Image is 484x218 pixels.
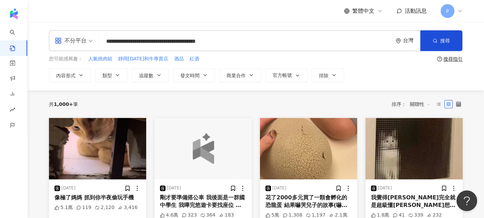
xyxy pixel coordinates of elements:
span: 內容形式 [56,73,75,78]
button: 搜尋 [420,30,462,51]
span: 發文時間 [180,73,200,78]
a: search [10,25,23,52]
div: 119 [76,204,91,211]
button: 類型 [95,68,128,82]
span: 商業合作 [226,73,246,78]
div: 台灣 [403,38,420,43]
img: post-image [260,118,357,179]
span: 活動訊息 [405,8,427,14]
div: 花了2000多元買了一顆會孵化的恐龍蛋 結果嚇哭兒子的故事(嚇哭部分沒錄到） 只有媽媽一個人覺得有趣! BTW 2000多居然買到仿的😑賣家上面還標榜TOMY，結果根本不是，我也懶得退了 [265,194,352,209]
button: 酒品 [174,55,184,63]
span: 搜尋 [440,38,450,43]
span: P [446,7,449,15]
button: 發文時間 [173,68,215,82]
div: 共 筆 [49,101,78,107]
span: 類型 [102,73,112,78]
img: post-image [49,118,146,179]
div: 我覺得[PERSON_NAME]完全就是超級懂[PERSON_NAME]想要什麼 用她的角度去理解她 哪個男生會用串友情手鍊這麼可愛的方法去認識[PERSON_NAME] 太浪漫了💕 [371,194,457,209]
img: logo [179,133,228,164]
button: 排除 [312,68,344,82]
span: 官方帳號 [273,72,292,78]
iframe: Help Scout Beacon - Open [456,190,477,211]
button: 商業合作 [219,68,261,82]
button: 追蹤數 [132,68,169,82]
span: 排除 [319,73,329,78]
span: 酒品 [174,56,184,62]
span: 1,000+ [54,101,73,107]
button: 人氣燒肉組 [88,55,113,63]
span: 人氣燒肉組 [88,56,112,62]
div: 不分平台 [55,35,87,46]
div: [DATE] [272,185,286,191]
span: 靜岡[DATE]和牛專賣店 [118,56,168,62]
span: 追蹤數 [139,73,153,78]
span: 關聯性 [410,99,431,110]
button: 紅酒 [189,55,200,63]
div: 3,416 [118,204,138,211]
span: appstore [55,37,62,44]
div: 剛才要準備搭公車 我後面是一群國中學生 我嗶完悠遊卡要找座位 後面的妹妹突然說找不到悠遊卡 身後的同學同時打開錢包大家在湊零錢 她就跟後面的好朋友說 沒事 你們先搭我走路去 後來他的好朋友們一起... [160,194,246,209]
span: 紅酒 [190,56,199,62]
img: post-image [365,118,463,179]
span: question-circle [437,57,442,61]
span: 繁體中文 [352,7,374,15]
div: 2,120 [95,204,114,211]
div: 搜尋指引 [443,56,463,62]
button: 官方帳號 [265,68,307,82]
img: logo icon [8,8,19,19]
button: logo [154,118,252,179]
div: 排序： [392,99,434,110]
span: rise [10,103,15,118]
button: 內容形式 [49,68,91,82]
div: [DATE] [378,185,392,191]
button: 靜岡[DATE]和牛專賣店 [118,55,169,63]
span: 您可能感興趣： [49,56,83,62]
div: [DATE] [167,185,181,191]
div: [DATE] [61,185,75,191]
span: environment [396,38,401,43]
div: 5.1萬 [54,204,73,211]
div: 像極了媽媽 抓到你半夜偷玩手機 [54,194,141,201]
